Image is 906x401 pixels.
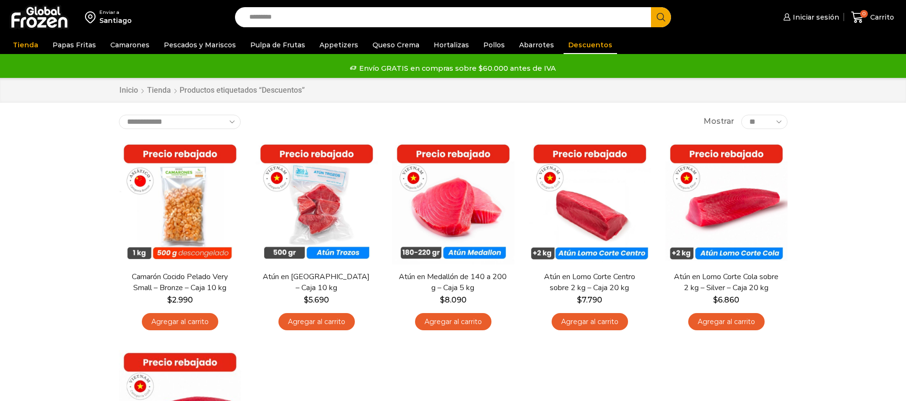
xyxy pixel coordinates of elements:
a: Pulpa de Frutas [245,36,310,54]
div: Santiago [99,16,132,25]
bdi: 7.790 [577,295,602,304]
a: Hortalizas [429,36,474,54]
span: $ [713,295,718,304]
a: Camarón Cocido Pelado Very Small – Bronze – Caja 10 kg [125,271,234,293]
select: Pedido de la tienda [119,115,241,129]
a: 0 Carrito [849,6,896,29]
span: $ [440,295,445,304]
bdi: 5.690 [304,295,329,304]
a: Agregar al carrito: “Atún en Lomo Corte Cola sobre 2 kg - Silver - Caja 20 kg” [688,313,765,331]
a: Agregar al carrito: “Atún en Lomo Corte Centro sobre 2 kg - Caja 20 kg” [552,313,628,331]
bdi: 2.990 [167,295,193,304]
span: $ [304,295,309,304]
a: Atún en [GEOGRAPHIC_DATA] – Caja 10 kg [261,271,371,293]
span: Iniciar sesión [790,12,839,22]
a: Atún en Medallón de 140 a 200 g – Caja 5 kg [398,271,508,293]
a: Pescados y Mariscos [159,36,241,54]
a: Agregar al carrito: “Atún en Medallón de 140 a 200 g - Caja 5 kg” [415,313,491,331]
a: Atún en Lomo Corte Cola sobre 2 kg – Silver – Caja 20 kg [671,271,781,293]
a: Tienda [8,36,43,54]
a: Queso Crema [368,36,424,54]
img: address-field-icon.svg [85,9,99,25]
a: Camarones [106,36,154,54]
a: Atún en Lomo Corte Centro sobre 2 kg – Caja 20 kg [534,271,644,293]
a: Agregar al carrito: “Camarón Cocido Pelado Very Small - Bronze - Caja 10 kg” [142,313,218,331]
a: Tienda [147,85,171,96]
a: Papas Fritas [48,36,101,54]
span: Mostrar [703,116,734,127]
a: Pollos [479,36,510,54]
h1: Productos etiquetados “Descuentos” [180,86,305,95]
a: Abarrotes [514,36,559,54]
div: Enviar a [99,9,132,16]
a: Descuentos [564,36,617,54]
button: Search button [651,7,671,27]
span: $ [167,295,172,304]
a: Iniciar sesión [781,8,839,27]
a: Appetizers [315,36,363,54]
bdi: 6.860 [713,295,739,304]
bdi: 8.090 [440,295,467,304]
nav: Breadcrumb [119,85,305,96]
span: $ [577,295,582,304]
a: Inicio [119,85,139,96]
span: Carrito [868,12,894,22]
a: Agregar al carrito: “Atún en Trozos - Caja 10 kg” [278,313,355,331]
span: 0 [860,10,868,18]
